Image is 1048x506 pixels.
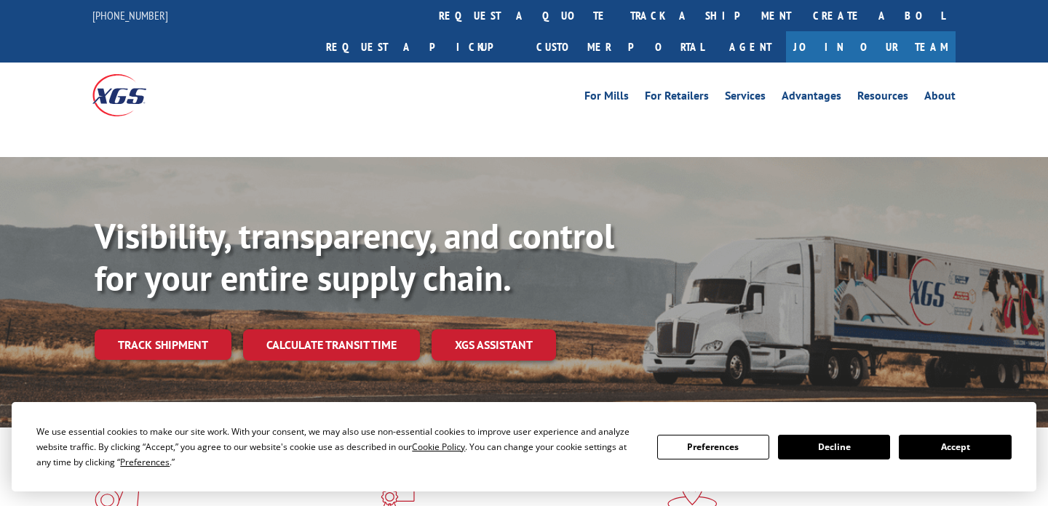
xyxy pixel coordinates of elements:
[857,90,908,106] a: Resources
[782,90,841,106] a: Advantages
[243,329,420,361] a: Calculate transit time
[786,31,956,63] a: Join Our Team
[725,90,766,106] a: Services
[657,435,769,459] button: Preferences
[525,31,715,63] a: Customer Portal
[645,90,709,106] a: For Retailers
[120,456,170,468] span: Preferences
[92,8,168,23] a: [PHONE_NUMBER]
[715,31,786,63] a: Agent
[778,435,890,459] button: Decline
[584,90,629,106] a: For Mills
[36,424,639,470] div: We use essential cookies to make our site work. With your consent, we may also use non-essential ...
[899,435,1011,459] button: Accept
[12,402,1036,491] div: Cookie Consent Prompt
[315,31,525,63] a: Request a pickup
[924,90,956,106] a: About
[412,441,465,453] span: Cookie Policy
[95,329,231,360] a: Track shipment
[432,329,556,361] a: XGS ASSISTANT
[95,213,614,300] b: Visibility, transparency, and control for your entire supply chain.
